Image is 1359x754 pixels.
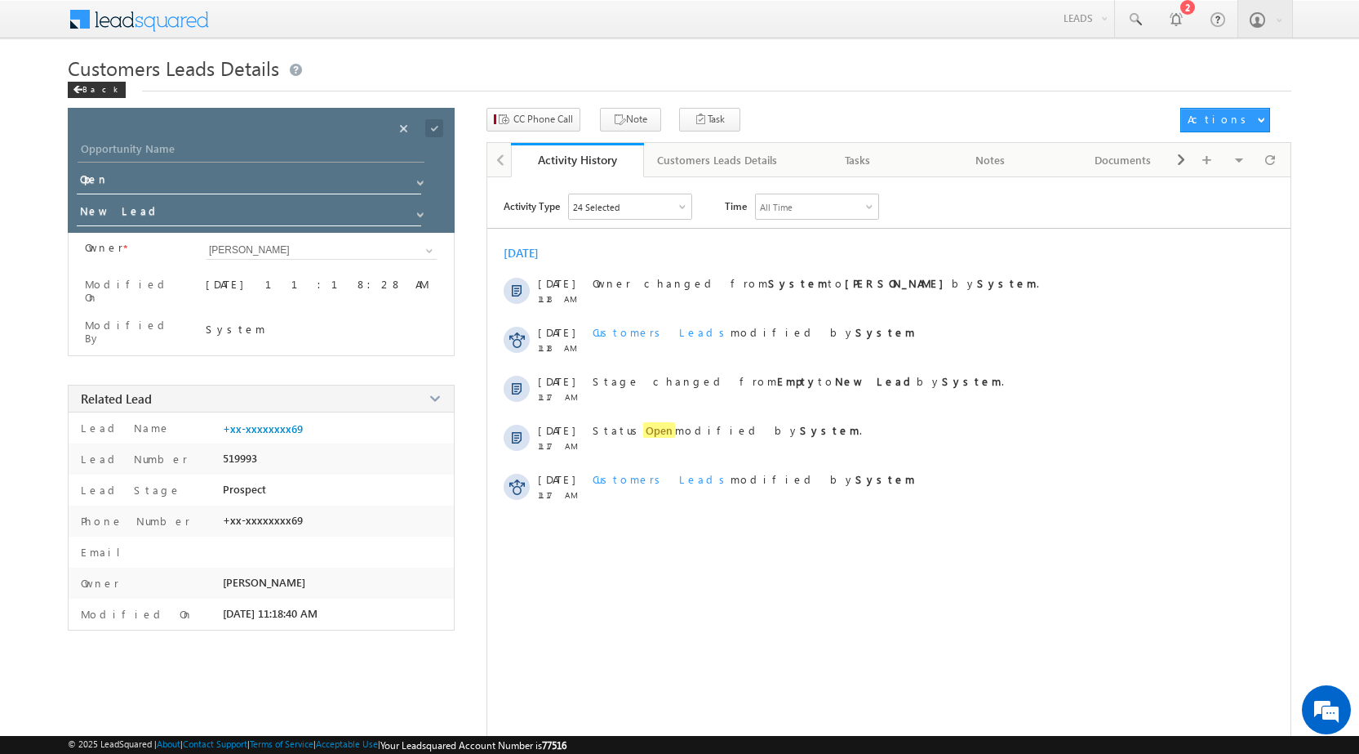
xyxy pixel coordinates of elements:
label: Phone Number [77,514,190,528]
span: Status modified by . [593,422,862,438]
span: Stage changed from to by . [593,374,1004,388]
label: Modified On [85,278,185,304]
a: Show All Items [408,171,429,187]
input: Status [77,169,421,194]
span: 11:17 AM [538,392,587,402]
button: Actions [1180,108,1270,132]
span: modified by [593,472,915,486]
span: [PERSON_NAME] [223,576,305,589]
label: Lead Stage [77,483,181,497]
span: Open [643,422,675,438]
span: [DATE] [538,423,575,437]
span: [DATE] [538,472,575,486]
span: Your Leadsquared Account Number is [380,739,566,752]
input: Opportunity Name Opportunity Name [78,140,424,163]
label: Modified On [77,607,193,621]
a: Notes [925,143,1058,177]
div: Actions [1188,112,1252,127]
label: Lead Number [77,452,188,466]
label: Lead Name [77,421,171,435]
strong: [PERSON_NAME] [845,276,952,290]
strong: System [768,276,828,290]
span: 11:18 AM [538,294,587,304]
div: Tasks [805,150,910,170]
a: Show All Items [408,203,429,219]
a: Contact Support [183,738,247,749]
strong: System [800,423,859,437]
input: Stage [77,201,421,226]
strong: System [855,472,915,486]
a: Show All Items [417,243,437,259]
label: Owner [77,576,119,590]
strong: New Lead [835,374,917,388]
span: Prospect [223,483,266,496]
span: Time [725,194,747,218]
strong: Empty [777,374,818,388]
span: CC Phone Call [513,112,573,127]
div: [DATE] [504,245,557,261]
a: Acceptable Use [316,738,378,749]
div: 24 Selected [573,202,620,212]
span: © 2025 LeadSquared | | | | | [68,738,566,752]
div: Documents [1070,150,1175,170]
div: Customers Leads Details [657,150,777,170]
a: Tasks [792,143,925,177]
a: Documents [1057,143,1190,177]
button: Note [600,108,661,132]
span: +xx-xxxxxxxx69 [223,514,303,527]
div: Activity History [523,152,632,167]
a: Customers Leads Details [644,143,792,177]
span: Customers Leads Details [68,55,279,81]
div: Back [68,82,126,98]
div: Owner Changed,Status Changed,Stage Changed,Source Changed,Notes & 19 more.. [569,194,691,219]
span: Related Lead [81,390,152,407]
span: [DATE] 11:18:40 AM [223,607,318,620]
div: [DATE] 11:18:28 AM [206,277,437,300]
span: 77516 [542,739,566,752]
input: Type to Search [206,241,437,260]
strong: System [942,374,1001,388]
div: All Time [760,202,793,212]
div: System [206,322,437,336]
strong: System [855,325,915,339]
span: modified by [593,325,915,339]
div: Notes [938,150,1043,170]
span: [DATE] [538,325,575,339]
span: [DATE] [538,276,575,290]
strong: System [977,276,1037,290]
span: Customers Leads [593,472,731,486]
label: Owner [85,241,123,254]
span: 11:17 AM [538,490,587,500]
label: Email [77,545,133,559]
label: Modified By [85,319,185,345]
a: About [157,738,180,749]
span: 519993 [223,452,257,465]
span: 11:18 AM [538,343,587,353]
button: Task [679,108,740,132]
span: Owner changed from to by . [593,276,1039,290]
span: 11:17 AM [538,441,587,451]
a: +xx-xxxxxxxx69 [223,422,303,435]
span: [DATE] [538,374,575,388]
button: CC Phone Call [486,108,580,132]
a: Activity History [511,143,644,177]
a: Terms of Service [250,738,313,749]
span: Activity Type [504,194,560,218]
span: Customers Leads [593,325,731,339]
